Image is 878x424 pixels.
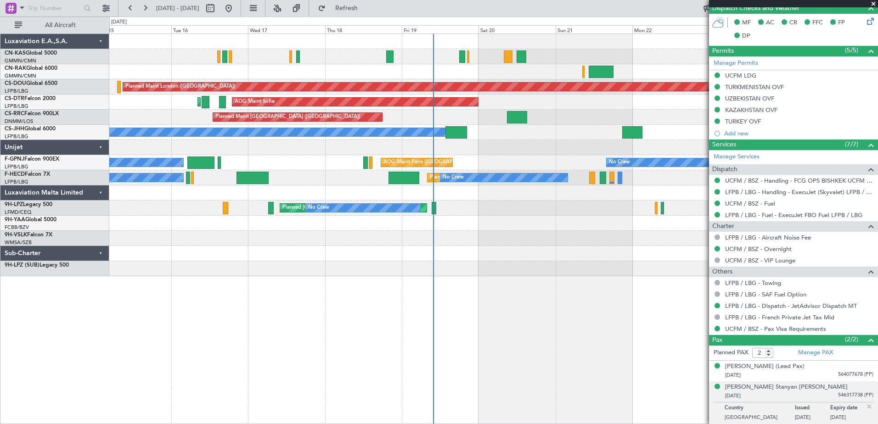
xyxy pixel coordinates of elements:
[725,290,806,298] a: LFPB / LBG - SAF Fuel Option
[838,391,873,399] span: 546317738 (PP)
[795,414,830,423] p: [DATE]
[725,188,873,196] a: LFPB / LBG - Handling - ExecuJet (Skyvalet) LFPB / LBG
[712,335,722,346] span: Pax
[5,262,39,268] span: 9H-LPZ (SUB)
[314,1,369,16] button: Refresh
[609,156,630,169] div: No Crew
[725,211,862,219] a: LFPB / LBG - Fuel - ExecuJet FBO Fuel LFPB / LBG
[789,18,797,28] span: CR
[5,50,26,56] span: CN-KAS
[282,201,412,215] div: Planned [GEOGRAPHIC_DATA] ([GEOGRAPHIC_DATA])
[742,32,750,41] span: DP
[5,163,28,170] a: LFPB/LBG
[24,22,97,28] span: All Aircraft
[402,25,478,33] div: Fri 19
[28,1,81,15] input: Trip Number
[430,171,574,184] div: Planned Maint [GEOGRAPHIC_DATA] ([GEOGRAPHIC_DATA])
[838,18,845,28] span: FP
[865,402,873,411] img: close
[200,95,247,109] div: Planned Maint Sofia
[712,46,734,56] span: Permits
[5,73,36,79] a: GMMN/CMN
[632,25,709,33] div: Mon 22
[443,171,464,184] div: No Crew
[742,18,751,28] span: MF
[327,5,366,11] span: Refresh
[725,325,826,333] a: UCFM / BSZ - Pax Visa Requirements
[308,201,329,215] div: No Crew
[248,25,325,33] div: Wed 17
[725,313,834,321] a: LFPB / LBG - French Private Jet Tax Mid
[5,202,23,207] span: 9H-LPZ
[845,335,858,344] span: (2/2)
[5,179,28,185] a: LFPB/LBG
[5,118,33,125] a: DNMM/LOS
[5,66,26,71] span: CN-RAK
[5,126,56,132] a: CS-JHHGlobal 6000
[725,117,761,125] div: TURKEY OVF
[712,267,732,277] span: Others
[838,371,873,379] span: 564077678 (PP)
[125,80,235,94] div: Planned Maint London ([GEOGRAPHIC_DATA])
[10,18,100,33] button: All Aircraft
[766,18,774,28] span: AC
[798,348,833,357] a: Manage PAX
[5,239,32,246] a: WMSA/SZB
[725,245,792,253] a: UCFM / BSZ - Overnight
[5,156,59,162] a: F-GPNJFalcon 900EX
[5,57,36,64] a: GMMN/CMN
[5,172,25,177] span: F-HECD
[5,232,27,238] span: 9H-VSLK
[725,106,777,114] div: KAZAKHSTAN OVF
[5,96,24,101] span: CS-DTR
[712,139,736,150] span: Services
[725,279,781,287] a: LFPB / LBG - Towing
[714,348,748,357] label: Planned PAX
[5,66,57,71] a: CN-RAKGlobal 6000
[725,72,756,79] div: UCFM LDG
[5,224,29,231] a: FCBB/BZV
[724,129,873,137] div: Add new
[725,200,775,207] a: UCFM / BSZ - Fuel
[5,217,56,223] a: 9H-YAAGlobal 5000
[5,156,24,162] span: F-GPNJ
[725,414,795,423] p: [GEOGRAPHIC_DATA]
[5,217,25,223] span: 9H-YAA
[725,302,857,310] a: LFPB / LBG - Dispatch - JetAdvisor Dispatch MT
[714,152,760,162] a: Manage Services
[725,95,774,102] div: UZBEKISTAN OVF
[725,372,741,379] span: [DATE]
[830,405,866,414] p: Expiry date
[845,45,858,55] span: (5/5)
[830,414,866,423] p: [DATE]
[795,405,830,414] p: Issued
[5,96,56,101] a: CS-DTRFalcon 2000
[325,25,402,33] div: Thu 18
[714,59,758,68] a: Manage Permits
[725,383,848,392] div: [PERSON_NAME] Stanyan [PERSON_NAME]
[215,110,360,124] div: Planned Maint [GEOGRAPHIC_DATA] ([GEOGRAPHIC_DATA])
[5,81,57,86] a: CS-DOUGlobal 6500
[5,103,28,110] a: LFPB/LBG
[235,95,275,109] div: AOG Maint Sofia
[5,202,52,207] a: 9H-LPZLegacy 500
[5,126,24,132] span: CS-JHH
[5,111,59,117] a: CS-RRCFalcon 900LX
[5,81,26,86] span: CS-DOU
[725,257,795,264] a: UCFM / BSZ - VIP Lounge
[5,50,57,56] a: CN-KASGlobal 5000
[5,209,31,216] a: LFMD/CEQ
[171,25,248,33] div: Tue 16
[5,262,69,268] a: 9H-LPZ (SUB)Legacy 500
[725,83,784,91] div: TURKMENISTAN OVF
[5,232,52,238] a: 9H-VSLKFalcon 7X
[812,18,823,28] span: FFC
[712,221,734,232] span: Charter
[725,234,811,241] a: LFPB / LBG - Aircraft Noise Fee
[845,139,858,149] span: (7/7)
[5,133,28,140] a: LFPB/LBG
[383,156,480,169] div: AOG Maint Paris ([GEOGRAPHIC_DATA])
[5,88,28,95] a: LFPB/LBG
[725,405,795,414] p: Country
[712,3,799,14] span: Dispatch Checks and Weather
